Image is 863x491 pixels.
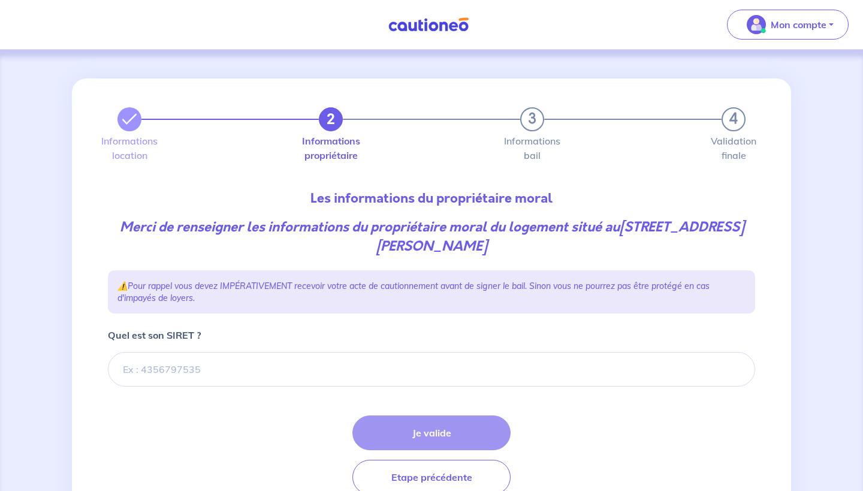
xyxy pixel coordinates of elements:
[747,15,766,34] img: illu_account_valid_menu.svg
[520,136,544,160] label: Informations bail
[722,136,746,160] label: Validation finale
[108,328,201,342] p: Quel est son SIRET ?
[771,17,826,32] p: Mon compte
[727,10,849,40] button: illu_account_valid_menu.svgMon compte
[319,107,343,131] button: 2
[376,218,744,255] strong: [STREET_ADDRESS][PERSON_NAME]
[117,281,710,303] em: Pour rappel vous devez IMPÉRATIVEMENT recevoir votre acte de cautionnement avant de signer le bai...
[384,17,473,32] img: Cautioneo
[117,136,141,160] label: Informations location
[117,280,746,304] p: ⚠️
[120,218,744,255] em: Merci de renseigner les informations du propriétaire moral du logement situé au
[319,136,343,160] label: Informations propriétaire
[108,189,755,208] p: Les informations du propriétaire moral
[108,352,755,387] input: Ex : 4356797535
